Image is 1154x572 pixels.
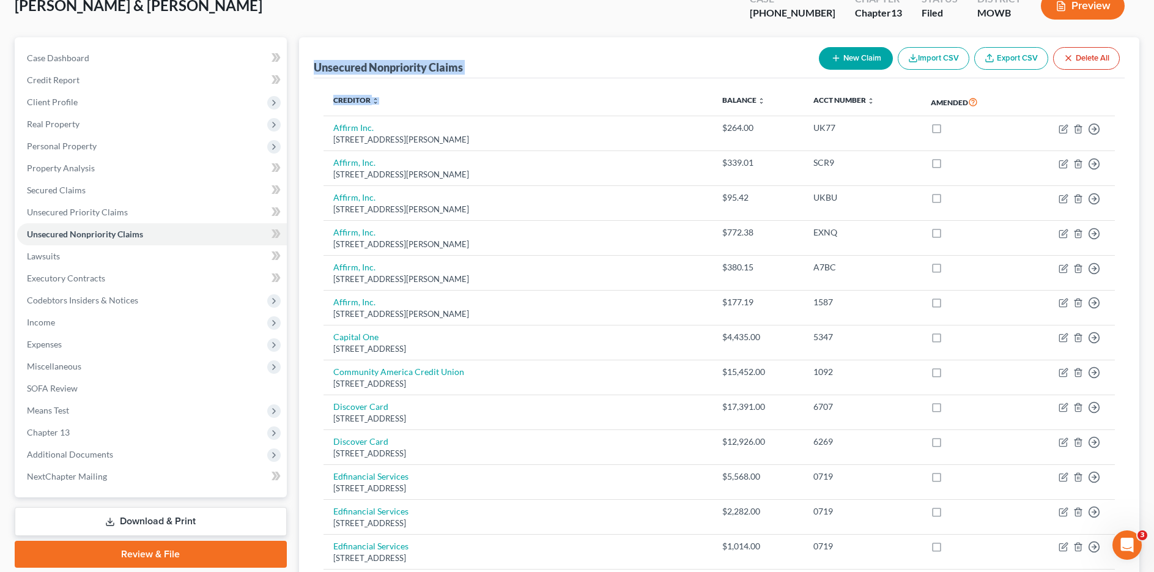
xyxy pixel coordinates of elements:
[17,69,287,91] a: Credit Report
[333,95,379,105] a: Creditor unfold_more
[813,296,912,308] div: 1587
[333,541,409,551] a: Edfinancial Services
[974,47,1048,70] a: Export CSV
[813,122,912,134] div: UK77
[333,413,703,425] div: [STREET_ADDRESS]
[372,97,379,105] i: unfold_more
[333,273,703,285] div: [STREET_ADDRESS][PERSON_NAME]
[333,436,388,447] a: Discover Card
[333,308,703,320] div: [STREET_ADDRESS][PERSON_NAME]
[17,223,287,245] a: Unsecured Nonpriority Claims
[722,366,794,378] div: $15,452.00
[813,505,912,518] div: 0719
[722,436,794,448] div: $12,926.00
[819,47,893,70] button: New Claim
[27,163,95,173] span: Property Analysis
[813,436,912,448] div: 6269
[722,331,794,343] div: $4,435.00
[15,541,287,568] a: Review & File
[17,245,287,267] a: Lawsuits
[27,471,107,481] span: NextChapter Mailing
[333,448,703,459] div: [STREET_ADDRESS]
[17,201,287,223] a: Unsecured Priority Claims
[27,75,80,85] span: Credit Report
[921,88,1018,116] th: Amended
[1112,530,1142,560] iframe: Intercom live chat
[333,157,375,168] a: Affirm, Inc.
[722,226,794,239] div: $772.38
[722,401,794,413] div: $17,391.00
[333,122,374,133] a: Affirm Inc.
[333,262,375,272] a: Affirm, Inc.
[722,540,794,552] div: $1,014.00
[333,192,375,202] a: Affirm, Inc.
[333,204,703,215] div: [STREET_ADDRESS][PERSON_NAME]
[27,207,128,217] span: Unsecured Priority Claims
[27,229,143,239] span: Unsecured Nonpriority Claims
[333,483,703,494] div: [STREET_ADDRESS]
[722,470,794,483] div: $5,568.00
[333,343,703,355] div: [STREET_ADDRESS]
[722,505,794,518] div: $2,282.00
[333,366,464,377] a: Community America Credit Union
[891,7,902,18] span: 13
[722,95,765,105] a: Balance unfold_more
[722,191,794,204] div: $95.42
[1053,47,1120,70] button: Delete All
[333,552,703,564] div: [STREET_ADDRESS]
[333,378,703,390] div: [STREET_ADDRESS]
[27,405,69,415] span: Means Test
[17,267,287,289] a: Executory Contracts
[27,339,62,349] span: Expenses
[722,157,794,169] div: $339.01
[333,518,703,529] div: [STREET_ADDRESS]
[314,60,463,75] div: Unsecured Nonpriority Claims
[27,251,60,261] span: Lawsuits
[855,6,902,20] div: Chapter
[333,401,388,412] a: Discover Card
[27,383,78,393] span: SOFA Review
[813,191,912,204] div: UKBU
[27,295,138,305] span: Codebtors Insiders & Notices
[17,377,287,399] a: SOFA Review
[333,471,409,481] a: Edfinancial Services
[27,97,78,107] span: Client Profile
[27,361,81,371] span: Miscellaneous
[333,297,375,307] a: Affirm, Inc.
[17,466,287,488] a: NextChapter Mailing
[333,506,409,516] a: Edfinancial Services
[722,122,794,134] div: $264.00
[898,47,969,70] button: Import CSV
[333,134,703,146] div: [STREET_ADDRESS][PERSON_NAME]
[27,141,97,151] span: Personal Property
[813,226,912,239] div: EXNQ
[758,97,765,105] i: unfold_more
[813,95,875,105] a: Acct Number unfold_more
[17,157,287,179] a: Property Analysis
[813,157,912,169] div: SCR9
[1137,530,1147,540] span: 3
[333,239,703,250] div: [STREET_ADDRESS][PERSON_NAME]
[15,507,287,536] a: Download & Print
[750,6,835,20] div: [PHONE_NUMBER]
[27,185,86,195] span: Secured Claims
[977,6,1021,20] div: MOWB
[333,227,375,237] a: Affirm, Inc.
[27,273,105,283] span: Executory Contracts
[722,296,794,308] div: $177.19
[27,427,70,437] span: Chapter 13
[813,261,912,273] div: A7BC
[333,332,379,342] a: Capital One
[813,540,912,552] div: 0719
[813,366,912,378] div: 1092
[17,179,287,201] a: Secured Claims
[27,317,55,327] span: Income
[27,53,89,63] span: Case Dashboard
[333,169,703,180] div: [STREET_ADDRESS][PERSON_NAME]
[813,331,912,343] div: 5347
[722,261,794,273] div: $380.15
[867,97,875,105] i: unfold_more
[17,47,287,69] a: Case Dashboard
[813,401,912,413] div: 6707
[813,470,912,483] div: 0719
